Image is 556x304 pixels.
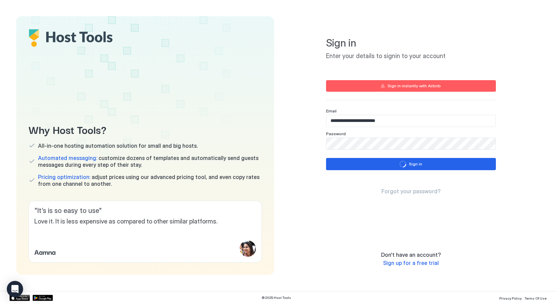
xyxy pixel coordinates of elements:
[29,122,262,137] span: Why Host Tools?
[388,83,441,89] div: Sign in instantly with Airbnb
[38,142,198,149] span: All-in-one hosting automation solution for small and big hosts.
[34,207,256,215] span: " It’s is so easy to use "
[326,115,496,127] input: Input Field
[34,218,256,226] span: Love it. It is less expensive as compared to other similar platforms.
[326,158,496,170] button: loadingSign in
[383,260,439,267] a: Sign up for a free trial
[326,37,496,50] span: Sign in
[524,296,546,300] span: Terms Of Use
[262,296,291,300] span: © 2025 Host Tools
[38,174,262,187] span: adjust prices using our advanced pricing tool, and even copy rates from one channel to another.
[326,52,496,60] span: Enter your details to signin to your account
[34,247,56,257] span: Aamna
[38,155,97,161] span: Automated messaging:
[326,108,337,113] span: Email
[33,295,53,301] a: Google Play Store
[38,155,262,168] span: customize dozens of templates and automatically send guests messages during every step of their s...
[240,240,256,257] div: profile
[326,131,346,136] span: Password
[409,161,422,167] div: Sign in
[499,294,522,301] a: Privacy Policy
[499,296,522,300] span: Privacy Policy
[38,174,90,180] span: Pricing optimization:
[383,260,439,266] span: Sign up for a free trial
[326,138,496,149] input: Input Field
[524,294,546,301] a: Terms Of Use
[7,281,23,297] div: Open Intercom Messenger
[10,295,30,301] a: App Store
[381,251,441,258] span: Don't have an account?
[399,161,406,167] div: loading
[326,80,496,92] button: Sign in instantly with Airbnb
[381,188,441,195] a: Forgot your password?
